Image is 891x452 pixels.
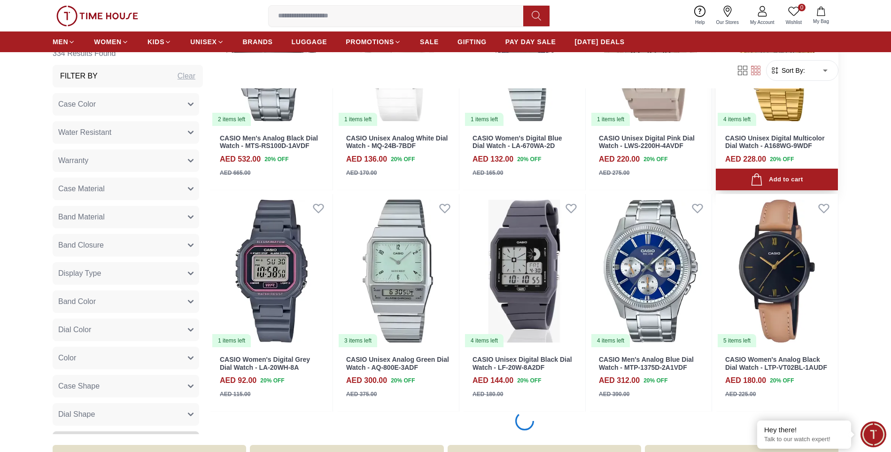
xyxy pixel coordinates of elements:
img: CASIO Women's Analog Black Dial Watch - LTP-VT02BL-1AUDF [716,194,838,348]
span: KIDS [147,37,164,47]
a: [DATE] DEALS [575,33,625,50]
div: 4 items left [465,334,504,347]
span: Case Shape [58,380,100,391]
span: SALE [420,37,439,47]
div: 4 items left [591,334,630,347]
span: 20 % OFF [517,376,541,385]
a: CASIO Women's Digital Grey Dial Watch - LA-20WH-8A1 items left [210,194,333,348]
span: 20 % OFF [517,155,541,164]
div: AED 390.00 [599,390,629,398]
button: Dial Shape [53,403,199,425]
span: Help [691,19,709,26]
span: Dial Color [58,324,91,335]
span: GIFTING [457,37,487,47]
h4: AED 136.00 [346,154,387,165]
button: Water Resistant [53,121,199,143]
a: CASIO Unisex Analog White Dial Watch - MQ-24B-7BDF [346,134,448,150]
a: GIFTING [457,33,487,50]
a: CASIO Unisex Analog Green Dial Watch - AQ-800E-3ADF [346,356,449,371]
span: Our Stores [713,19,743,26]
span: LUGGAGE [292,37,327,47]
h4: AED 312.00 [599,375,640,386]
div: AED 180.00 [473,390,503,398]
a: CASIO Unisex Digital Black Dial Watch - LF-20W-8A2DF4 items left [463,194,585,348]
div: AED 665.00 [220,169,250,177]
a: Our Stores [711,4,744,28]
span: 20 % OFF [391,376,415,385]
a: CASIO Unisex Digital Pink Dial Watch - LWS-2200H-4AVDF [599,134,695,150]
div: 1 items left [465,113,504,126]
h4: AED 92.00 [220,375,256,386]
span: PROMOTIONS [346,37,394,47]
a: WOMEN [94,33,129,50]
a: CASIO Unisex Digital Multicolor Dial Watch - A168WG-9WDF [725,134,825,150]
a: SALE [420,33,439,50]
a: CASIO Unisex Digital Black Dial Watch - LF-20W-8A2DF [473,356,572,371]
a: MEN [53,33,75,50]
span: 20 % OFF [260,376,284,385]
h6: 334 Results Found [53,42,203,64]
button: Add to cart [716,169,838,191]
div: AED 225.00 [725,390,756,398]
span: My Bag [809,18,833,25]
button: Color [53,346,199,369]
a: 0Wishlist [780,4,807,28]
div: 2 items left [212,113,251,126]
h4: AED 532.00 [220,154,261,165]
button: My Bag [807,5,835,27]
span: [DATE] DEALS [575,37,625,47]
div: Chat Widget [860,421,886,447]
span: Display Type [58,267,101,279]
span: UNISEX [190,37,217,47]
a: Help [690,4,711,28]
button: Band Closure [53,234,199,256]
span: 0 [798,4,806,11]
button: Case Color [53,93,199,115]
span: Warranty [58,155,88,166]
img: CASIO Unisex Digital Black Dial Watch - LF-20W-8A2DF [463,194,585,348]
span: Dial Shape [58,408,95,420]
img: CASIO Men's Analog Blue Dial Watch - MTP-1375D-2A1VDF [589,194,712,348]
a: CASIO Men's Analog Black Dial Watch - MTS-RS100D-1AVDF [220,134,318,150]
img: CASIO Unisex Analog Green Dial Watch - AQ-800E-3ADF [337,194,459,348]
span: Band Color [58,296,96,307]
span: 20 % OFF [770,155,794,164]
div: 5 items left [718,334,756,347]
div: Clear [178,70,195,81]
span: Band Closure [58,239,104,250]
button: Dial Color [53,318,199,341]
span: Case Material [58,183,105,194]
a: CASIO Women's Digital Grey Dial Watch - LA-20WH-8A [220,356,310,371]
div: AED 170.00 [346,169,377,177]
span: Wishlist [782,19,806,26]
h4: AED 220.00 [599,154,640,165]
img: CASIO Women's Digital Grey Dial Watch - LA-20WH-8A [210,194,333,348]
button: Warranty [53,149,199,171]
div: AED 375.00 [346,390,377,398]
button: Case Material [53,177,199,200]
div: 1 items left [212,334,251,347]
span: 20 % OFF [391,155,415,164]
span: Water Resistant [58,126,111,138]
span: MEN [53,37,68,47]
div: AED 165.00 [473,169,503,177]
span: Case Color [58,98,96,109]
span: BRANDS [243,37,273,47]
h4: AED 132.00 [473,154,513,165]
a: CASIO Women's Digital Blue Dial Watch - LA-670WA-2D [473,134,562,150]
a: KIDS [147,33,171,50]
h4: AED 228.00 [725,154,766,165]
a: CASIO Men's Analog Blue Dial Watch - MTP-1375D-2A1VDF4 items left [589,194,712,348]
a: CASIO Men's Analog Blue Dial Watch - MTP-1375D-2A1VDF [599,356,694,371]
span: WOMEN [94,37,122,47]
button: Display Type [53,262,199,284]
span: Sort By: [780,66,805,75]
button: Band Material [53,205,199,228]
a: CASIO Women's Analog Black Dial Watch - LTP-VT02BL-1AUDF5 items left [716,194,838,348]
a: LUGGAGE [292,33,327,50]
span: Band Material [58,211,105,222]
h3: Filter By [60,70,98,81]
button: Sort By: [770,66,805,75]
a: BRANDS [243,33,273,50]
div: 4 items left [718,113,756,126]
